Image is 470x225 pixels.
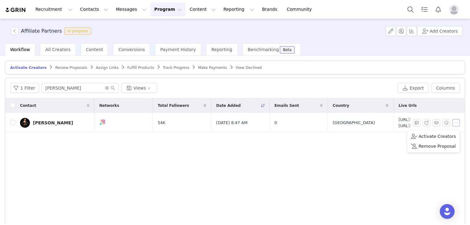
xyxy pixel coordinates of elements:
[333,120,375,126] span: [GEOGRAPHIC_DATA]
[283,2,318,16] a: Community
[121,83,157,93] button: Views
[96,66,119,70] span: Assign Links
[275,103,299,108] span: Emails Sent
[419,143,456,150] span: Remove Proposal
[431,2,445,16] button: Notifications
[333,103,349,108] span: Country
[258,2,283,16] a: Brands
[449,5,459,14] img: placeholder-profile.jpg
[118,47,145,52] span: Conversions
[198,66,227,70] span: Make Payments
[20,118,89,128] a: [PERSON_NAME]
[431,83,460,93] button: Columns
[112,2,150,16] button: Messages
[32,2,76,16] button: Recruitment
[10,66,47,70] span: Activate Creators
[86,47,103,52] span: Content
[418,2,431,16] a: Tasks
[158,103,189,108] span: Total Followers
[283,48,292,52] div: Beta
[216,103,241,108] span: Date Added
[11,27,94,35] span: [object Object]
[397,83,429,93] button: Export
[105,86,109,90] i: icon: close-circle
[163,66,189,70] span: Track Progress
[404,2,417,16] button: Search
[248,47,279,52] span: Benchmarking
[158,120,166,126] span: 54K
[186,2,219,16] button: Content
[10,83,39,93] button: 1 Filter
[160,47,196,52] span: Payment History
[21,27,62,35] h3: Affiliate Partners
[216,120,248,126] span: [DATE] 8:47 AM
[275,120,277,126] span: 0
[236,66,262,70] span: View Declined
[433,119,443,127] span: Send Email
[398,117,443,129] span: [URL][DOMAIN_NAME] [URL][DOMAIN_NAME]
[55,66,87,70] span: Review Proposals
[33,120,73,125] div: [PERSON_NAME]
[64,27,91,35] span: In progress
[417,26,463,36] button: Add Creators
[220,2,258,16] button: Reporting
[127,66,154,70] span: Fulfill Products
[76,2,112,16] button: Contacts
[440,204,455,219] div: Open Intercom Messenger
[10,47,30,52] span: Workflow
[42,83,119,93] input: Search...
[100,119,105,124] img: instagram.svg
[45,47,70,52] span: All Creators
[419,133,456,140] span: Activate Creators
[20,118,30,128] img: 28cfc16e-79a8-435b-aedd-3cbd5e13c179.jpg
[398,103,417,108] span: Live Urls
[99,103,119,108] span: Networks
[111,86,115,90] i: icon: search
[150,2,186,16] button: Program
[20,103,36,108] span: Contact
[445,5,465,14] button: Profile
[5,7,27,13] img: grin logo
[211,47,232,52] span: Reporting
